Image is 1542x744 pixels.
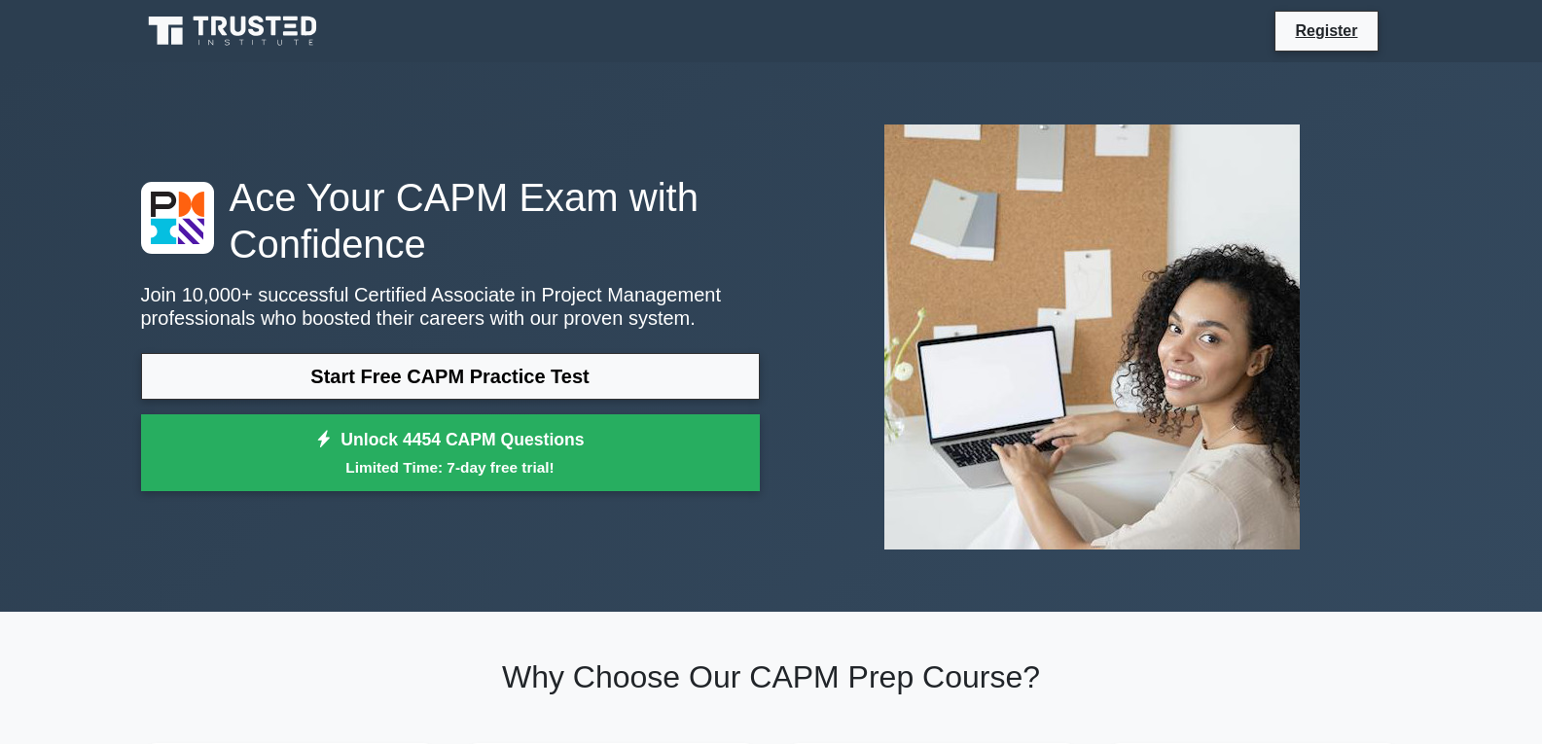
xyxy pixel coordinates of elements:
small: Limited Time: 7-day free trial! [165,456,735,478]
h1: Ace Your CAPM Exam with Confidence [141,174,760,267]
h2: Why Choose Our CAPM Prep Course? [141,658,1402,695]
p: Join 10,000+ successful Certified Associate in Project Management professionals who boosted their... [141,283,760,330]
a: Start Free CAPM Practice Test [141,353,760,400]
a: Unlock 4454 CAPM QuestionsLimited Time: 7-day free trial! [141,414,760,492]
a: Register [1283,18,1369,43]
